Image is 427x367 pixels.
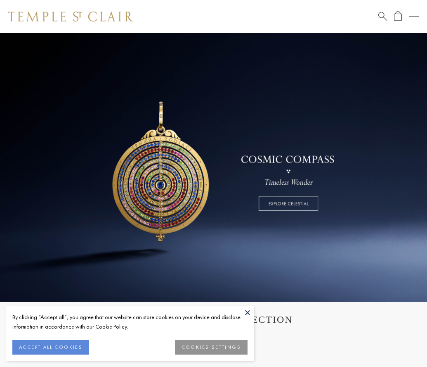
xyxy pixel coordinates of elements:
img: Temple St. Clair [8,12,133,21]
div: By clicking “Accept all”, you agree that our website can store cookies on your device and disclos... [12,312,248,331]
button: COOKIES SETTINGS [175,340,248,355]
button: Open navigation [409,12,419,21]
button: ACCEPT ALL COOKIES [12,340,89,355]
a: Open Shopping Bag [394,11,402,21]
a: Search [378,11,387,21]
